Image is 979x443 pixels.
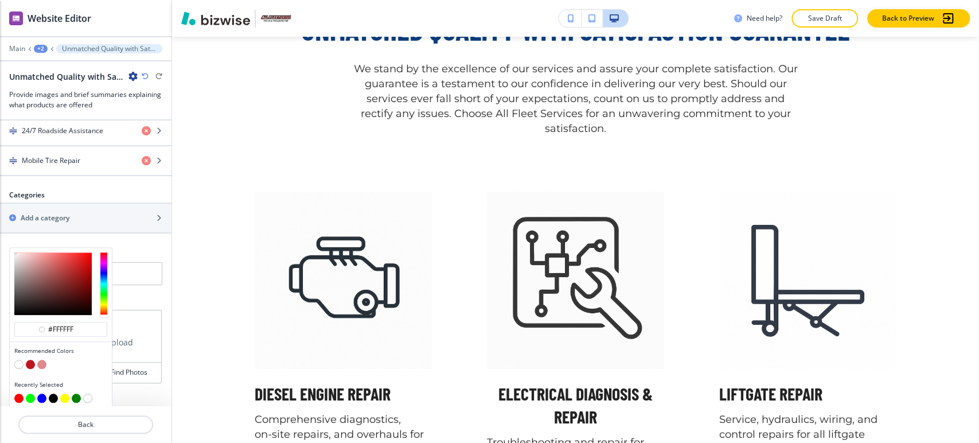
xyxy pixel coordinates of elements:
h2: Unmatched Quality with Satisfaction Guarantee [9,71,124,83]
h3: Need help? [747,13,782,24]
img: editor icon [9,11,23,25]
h4: 24/7 Roadside Assistance [22,126,103,136]
span: Unmatched Quality with Satisfaction Guarantee [301,12,850,46]
h4: Find Photos [111,367,147,378]
button: Main [9,45,25,53]
h2: Any Color (dev only, be careful!) [9,247,112,258]
p: We stand by the excellence of our services and assure your complete satisfaction. Our guarantee i... [352,62,799,137]
img: Your Logo [260,14,291,23]
h3: Provide images and brief summaries explaining what products are offered [9,90,162,110]
h4: Recommended Colors [14,347,107,355]
img: Bizwise Logo [181,11,250,25]
button: Back to Preview [867,9,970,28]
button: +2 [34,45,48,53]
p: Unmatched Quality with Satisfaction Guarantee [62,45,157,53]
button: Find Photos [86,363,161,383]
button: Electrical Diagnosis & Repair [487,383,664,429]
button: Save Draft [791,9,858,28]
h4: Recently Selected [14,380,107,389]
button: Unmatched Quality with Satisfaction Guarantee [56,44,162,53]
button: Back [18,415,153,434]
img: Liftgate Repair [719,192,896,369]
img: Drag [9,127,17,135]
img: Electrical Diagnosis & Repair [487,192,664,369]
h4: Mobile Tire Repair [22,156,80,166]
img: Drag [9,157,17,165]
h2: Add a category [21,213,69,223]
img: Diesel Engine Repair [255,192,432,369]
button: Diesel Engine Repair [255,383,391,406]
h2: Categories [9,190,45,200]
button: Liftgate Repair [719,383,822,406]
h2: Website Editor [28,11,91,25]
p: Back [19,419,152,430]
p: Save Draft [806,13,843,24]
p: Back to Preview [882,13,934,24]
